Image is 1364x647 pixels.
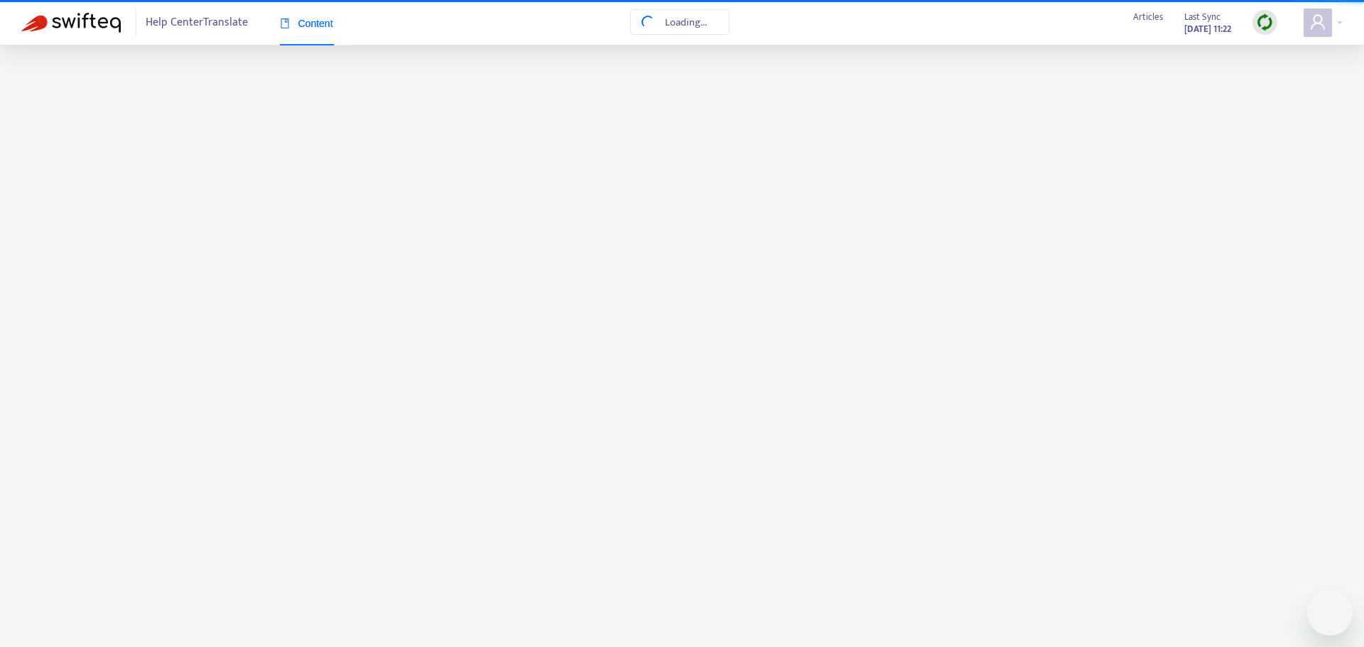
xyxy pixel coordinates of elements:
span: user [1309,13,1326,31]
img: sync.dc5367851b00ba804db3.png [1256,13,1274,31]
strong: [DATE] 11:22 [1184,21,1231,37]
span: Articles [1133,9,1163,25]
iframe: Botón para iniciar la ventana de mensajería [1307,590,1353,636]
img: Swifteq [21,13,121,33]
span: Help Center Translate [146,9,248,36]
span: Content [280,18,333,29]
span: Last Sync [1184,9,1220,25]
span: book [280,18,290,28]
